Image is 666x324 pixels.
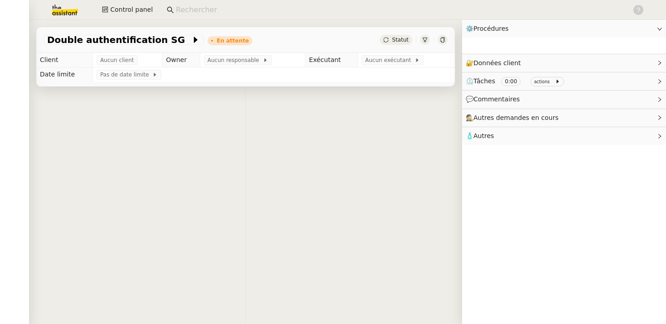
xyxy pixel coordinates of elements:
span: ⚙️ [466,24,513,34]
td: Client [36,53,93,67]
nz-tag: 0:00 [501,77,521,86]
span: 🔐 [466,58,525,68]
span: Aucun responsable [208,56,263,65]
span: 🕵️ [466,114,563,121]
td: Owner [162,53,200,67]
span: Double authentification SG [47,35,191,44]
span: Aucun exécutant [365,56,415,65]
span: Control panel [110,5,153,15]
td: Date limite [36,67,93,82]
input: Rechercher [176,4,623,16]
span: 💬 [466,95,524,103]
span: Autres [473,132,494,139]
span: Commentaires [473,95,520,103]
div: En attente [217,38,249,43]
div: 💬Commentaires [462,91,666,108]
span: Données client [473,59,521,67]
span: Autres demandes en cours [473,114,559,121]
span: Statut [392,37,409,43]
span: 🧴 [466,132,494,139]
div: ⏲️Tâches 0:00 actions [462,72,666,90]
div: 🧴Autres [462,127,666,145]
td: Exécutant [305,53,358,67]
span: ⏲️ [466,77,568,85]
small: actions [534,79,550,84]
span: Pas de date limite [100,70,152,79]
span: Aucun client [100,56,134,65]
div: 🕵️Autres demandes en cours [462,109,666,127]
span: Procédures [473,25,509,32]
div: 🔐Données client [462,54,666,72]
div: ⚙️Procédures [462,20,666,38]
button: Control panel [97,4,158,16]
span: Tâches [473,77,495,85]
